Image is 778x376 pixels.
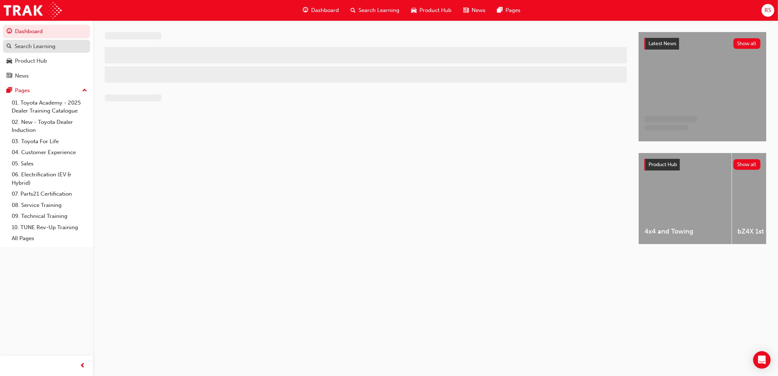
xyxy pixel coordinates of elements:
[645,227,726,236] span: 4x4 and Towing
[359,6,399,15] span: Search Learning
[311,6,339,15] span: Dashboard
[734,38,761,49] button: Show all
[7,43,12,50] span: search-icon
[3,69,90,83] a: News
[15,42,55,51] div: Search Learning
[4,2,62,19] img: Trak
[765,6,771,15] span: RS
[753,351,771,369] div: Open Intercom Messenger
[463,6,469,15] span: news-icon
[7,28,12,35] span: guage-icon
[9,136,90,147] a: 03. Toyota For Life
[15,72,29,80] div: News
[645,38,760,50] a: Latest NewsShow all
[7,73,12,79] span: news-icon
[9,233,90,244] a: All Pages
[9,200,90,211] a: 08. Service Training
[762,4,774,17] button: RS
[7,87,12,94] span: pages-icon
[639,153,732,244] a: 4x4 and Towing
[297,3,345,18] a: guage-iconDashboard
[734,159,761,170] button: Show all
[9,147,90,158] a: 04. Customer Experience
[7,58,12,64] span: car-icon
[3,54,90,68] a: Product Hub
[645,159,760,171] a: Product HubShow all
[3,40,90,53] a: Search Learning
[472,6,485,15] span: News
[345,3,405,18] a: search-iconSearch Learning
[649,161,677,168] span: Product Hub
[491,3,526,18] a: pages-iconPages
[411,6,417,15] span: car-icon
[419,6,452,15] span: Product Hub
[649,40,676,47] span: Latest News
[9,169,90,188] a: 06. Electrification (EV & Hybrid)
[405,3,457,18] a: car-iconProduct Hub
[303,6,308,15] span: guage-icon
[457,3,491,18] a: news-iconNews
[9,158,90,169] a: 05. Sales
[80,361,86,371] span: prev-icon
[497,6,503,15] span: pages-icon
[3,84,90,97] button: Pages
[82,86,87,95] span: up-icon
[3,23,90,84] button: DashboardSearch LearningProduct HubNews
[9,97,90,117] a: 01. Toyota Academy - 2025 Dealer Training Catalogue
[9,117,90,136] a: 02. New - Toyota Dealer Induction
[9,211,90,222] a: 09. Technical Training
[15,57,47,65] div: Product Hub
[506,6,520,15] span: Pages
[9,188,90,200] a: 07. Parts21 Certification
[9,222,90,233] a: 10. TUNE Rev-Up Training
[3,25,90,38] a: Dashboard
[351,6,356,15] span: search-icon
[15,86,30,95] div: Pages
